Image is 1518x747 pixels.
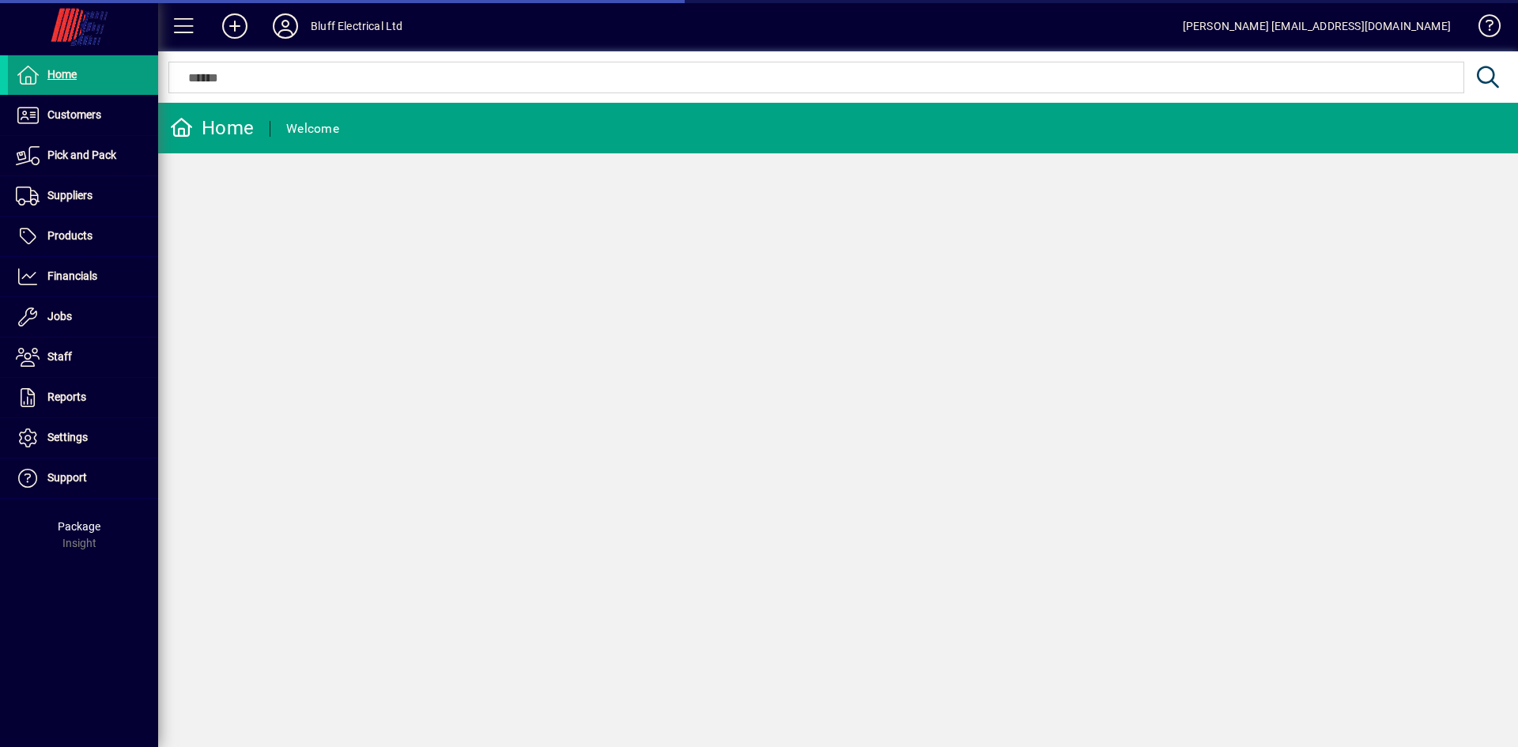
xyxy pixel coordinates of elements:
a: Settings [8,418,158,458]
span: Customers [47,108,101,121]
a: Products [8,217,158,256]
span: Reports [47,390,86,403]
a: Knowledge Base [1467,3,1498,55]
span: Jobs [47,310,72,323]
button: Add [210,12,260,40]
a: Suppliers [8,176,158,216]
span: Package [58,520,100,533]
a: Support [8,458,158,498]
span: Support [47,471,87,484]
div: Bluff Electrical Ltd [311,13,403,39]
span: Settings [47,431,88,443]
span: Staff [47,350,72,363]
a: Reports [8,378,158,417]
span: Home [47,68,77,81]
a: Pick and Pack [8,136,158,175]
div: [PERSON_NAME] [EMAIL_ADDRESS][DOMAIN_NAME] [1183,13,1451,39]
span: Products [47,229,93,242]
a: Jobs [8,297,158,337]
div: Welcome [286,116,339,141]
a: Financials [8,257,158,296]
span: Financials [47,270,97,282]
div: Home [170,115,254,141]
span: Suppliers [47,189,93,202]
span: Pick and Pack [47,149,116,161]
button: Profile [260,12,311,40]
a: Staff [8,338,158,377]
a: Customers [8,96,158,135]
